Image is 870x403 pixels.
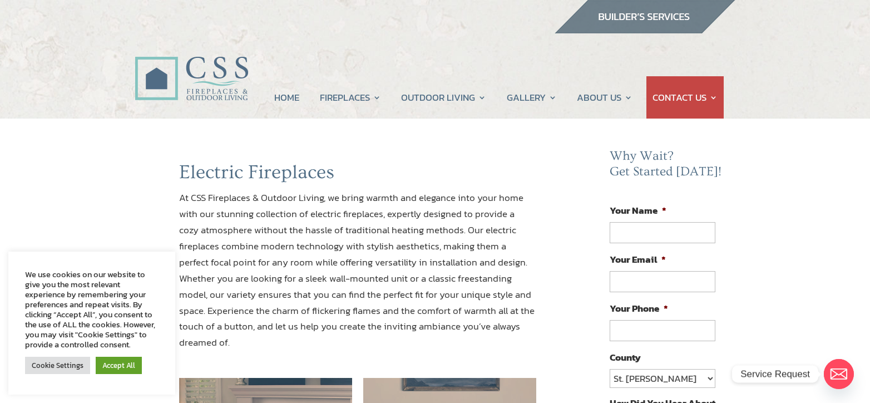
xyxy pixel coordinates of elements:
a: GALLERY [507,76,557,119]
h2: Why Wait? Get Started [DATE]! [610,149,724,185]
a: builder services construction supply [554,23,735,37]
a: ABOUT US [577,76,632,119]
a: Accept All [96,357,142,374]
a: OUTDOOR LIVING [401,76,486,119]
a: HOME [274,76,299,119]
label: Your Email [610,253,666,266]
img: CSS Fireplaces & Outdoor Living (Formerly Construction Solutions & Supply)- Jacksonville Ormond B... [135,26,248,106]
div: We use cookies on our website to give you the most relevant experience by remembering your prefer... [25,269,159,350]
label: Your Name [610,204,666,217]
p: At CSS Fireplaces & Outdoor Living, we bring warmth and elegance into your home with our stunning... [179,190,536,351]
a: Email [824,359,854,389]
h1: Electric Fireplaces [179,161,536,190]
a: CONTACT US [652,76,718,119]
a: FIREPLACES [320,76,381,119]
a: Cookie Settings [25,357,90,374]
label: County [610,351,641,363]
label: Your Phone [610,302,668,314]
